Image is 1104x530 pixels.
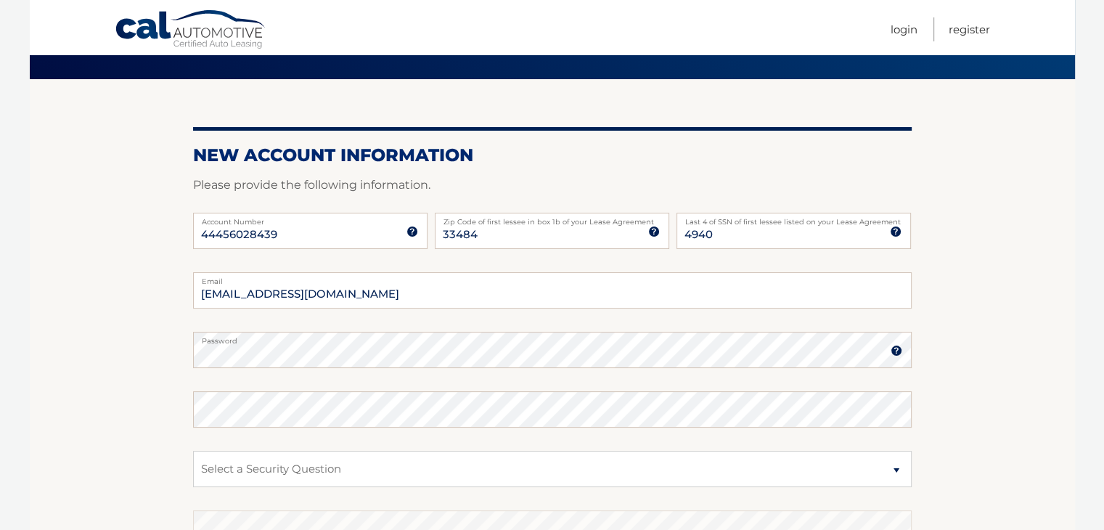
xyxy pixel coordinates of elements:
[891,345,902,356] img: tooltip.svg
[676,213,911,224] label: Last 4 of SSN of first lessee listed on your Lease Agreement
[891,17,917,41] a: Login
[193,332,912,343] label: Password
[648,226,660,237] img: tooltip.svg
[193,213,428,249] input: Account Number
[193,144,912,166] h2: New Account Information
[676,213,911,249] input: SSN or EIN (last 4 digits only)
[193,272,912,309] input: Email
[435,213,669,224] label: Zip Code of first lessee in box 1b of your Lease Agreement
[193,175,912,195] p: Please provide the following information.
[406,226,418,237] img: tooltip.svg
[949,17,990,41] a: Register
[890,226,901,237] img: tooltip.svg
[115,9,267,52] a: Cal Automotive
[193,272,912,284] label: Email
[193,213,428,224] label: Account Number
[435,213,669,249] input: Zip Code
